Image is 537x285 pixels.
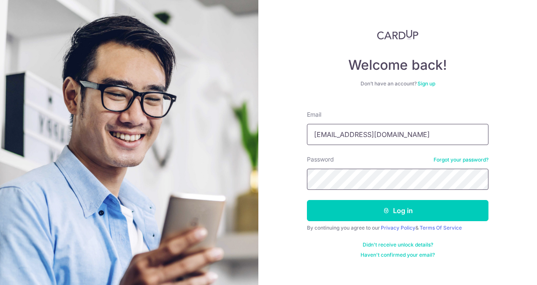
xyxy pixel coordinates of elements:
[307,110,321,119] label: Email
[377,30,418,40] img: CardUp Logo
[363,241,433,248] a: Didn't receive unlock details?
[307,57,488,74] h4: Welcome back!
[434,156,488,163] a: Forgot your password?
[381,225,415,231] a: Privacy Policy
[307,200,488,221] button: Log in
[418,80,435,87] a: Sign up
[420,225,462,231] a: Terms Of Service
[307,155,334,164] label: Password
[361,252,435,258] a: Haven't confirmed your email?
[307,225,488,231] div: By continuing you agree to our &
[307,80,488,87] div: Don’t have an account?
[307,124,488,145] input: Enter your Email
